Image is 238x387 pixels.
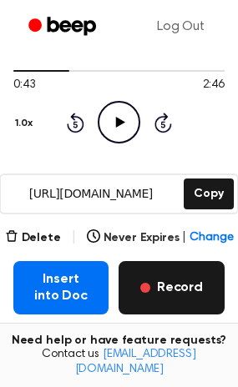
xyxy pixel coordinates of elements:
[5,229,61,247] button: Delete
[140,7,221,47] a: Log Out
[87,229,234,247] button: Never Expires|Change
[13,109,38,138] button: 1.0x
[10,348,228,377] span: Contact us
[75,349,196,375] a: [EMAIL_ADDRESS][DOMAIN_NAME]
[184,178,233,209] button: Copy
[190,229,233,247] span: Change
[13,261,109,314] button: Insert into Doc
[182,229,186,247] span: |
[17,11,111,43] a: Beep
[13,77,35,94] span: 0:43
[71,228,77,248] span: |
[119,261,225,314] button: Record
[203,77,225,94] span: 2:46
